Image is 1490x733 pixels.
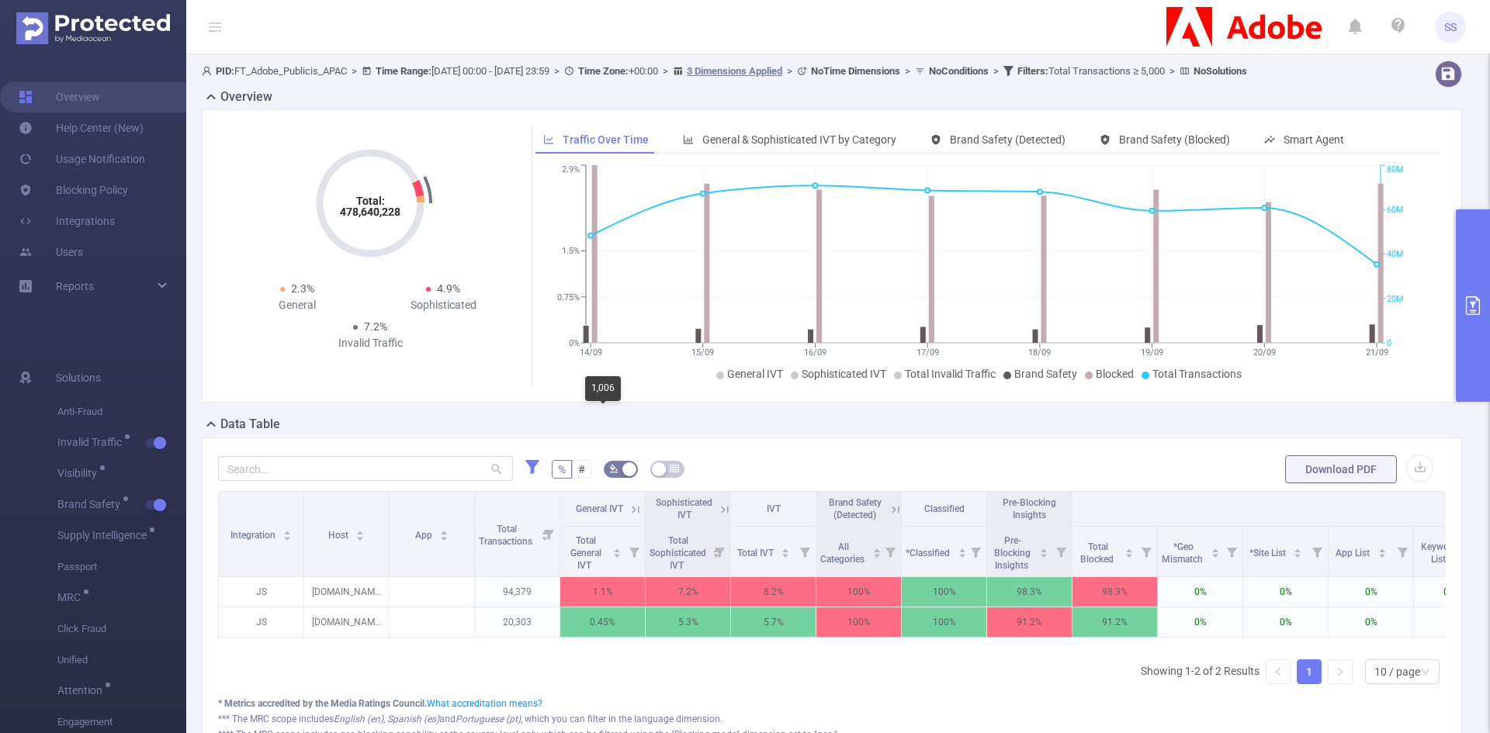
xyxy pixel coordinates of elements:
[415,530,435,541] span: App
[872,551,881,556] i: icon: caret-down
[1377,546,1387,555] div: Sort
[958,551,966,556] i: icon: caret-down
[902,577,986,607] p: 100%
[1249,548,1288,558] span: *Site List
[218,456,513,481] input: Search...
[558,463,566,475] span: %
[1162,541,1205,565] span: *Geo Mismatch
[612,546,622,555] div: Sort
[557,292,580,303] tspan: 0.75%
[802,368,886,380] span: Sophisticated IVT
[1017,65,1165,77] span: Total Transactions ≥ 5,000
[1387,205,1404,215] tspan: 60M
[1329,607,1413,637] p: 0%
[1080,541,1116,565] span: Total Blocked
[1421,667,1430,678] i: icon: down
[1391,527,1413,576] i: Filter menu
[781,546,790,551] i: icon: caret-up
[958,546,967,555] div: Sort
[1444,12,1457,43] span: SS
[1119,133,1230,146] span: Brand Safety (Blocked)
[987,577,1072,607] p: 98.3%
[1284,133,1344,146] span: Smart Agent
[1273,667,1283,676] i: icon: left
[803,347,826,358] tspan: 16/09
[767,503,781,514] span: IVT
[1297,659,1322,684] li: 1
[613,546,622,551] i: icon: caret-up
[1336,667,1345,676] i: icon: right
[1040,546,1048,551] i: icon: caret-up
[1387,165,1404,175] tspan: 80M
[1387,338,1391,348] tspan: 0
[356,528,365,533] i: icon: caret-up
[347,65,362,77] span: >
[475,577,560,607] p: 94,379
[1328,659,1353,684] li: Next Page
[683,134,694,145] i: icon: bar-chart
[816,607,901,637] p: 100%
[687,65,782,77] u: 3 Dimensions Applied
[646,577,730,607] p: 7.2%
[475,607,560,637] p: 20,303
[1365,347,1388,358] tspan: 21/09
[57,468,102,479] span: Visibility
[304,607,389,637] p: [DOMAIN_NAME]
[902,607,986,637] p: 100%
[965,527,986,576] i: Filter menu
[456,714,521,724] i: Portuguese (pt)
[737,548,776,558] span: Total IVT
[57,530,152,541] span: Supply Intelligence
[994,535,1031,571] span: Pre-Blocking Insights
[334,714,439,724] i: English (en), Spanish (es)
[782,65,797,77] span: >
[1194,65,1247,77] b: No Solutions
[56,362,101,393] span: Solutions
[304,577,389,607] p: [DOMAIN_NAME]
[1293,546,1302,555] div: Sort
[220,88,272,106] h2: Overview
[283,534,292,539] i: icon: caret-down
[1165,65,1180,77] span: >
[579,347,601,358] tspan: 14/09
[1294,551,1302,556] i: icon: caret-down
[1072,607,1157,637] p: 91.2%
[216,65,234,77] b: PID:
[57,645,186,676] span: Unified
[1336,548,1372,558] span: App List
[356,534,365,539] i: icon: caret-down
[356,195,385,207] tspan: Total:
[585,376,621,401] div: 1,006
[1003,497,1056,520] span: Pre-Blocking Insights
[650,535,706,571] span: Total Sophisticated IVT
[811,65,900,77] b: No Time Dimensions
[576,503,623,514] span: General IVT
[1072,577,1157,607] p: 98.3%
[872,546,881,551] i: icon: caret-up
[440,534,449,539] i: icon: caret-down
[19,206,115,237] a: Integrations
[562,247,580,257] tspan: 1.5%
[613,551,622,556] i: icon: caret-down
[820,541,867,565] span: All Categories
[950,133,1066,146] span: Brand Safety (Detected)
[202,65,1247,77] span: FT_Adobe_Publicis_APAC [DATE] 00:00 - [DATE] 23:59 +00:00
[1158,607,1242,637] p: 0%
[57,614,186,645] span: Click Fraud
[543,134,554,145] i: icon: line-chart
[1039,546,1048,555] div: Sort
[1211,546,1219,551] i: icon: caret-up
[224,297,370,313] div: General
[1125,551,1134,556] i: icon: caret-down
[829,497,882,520] span: Brand Safety (Detected)
[218,698,427,709] b: * Metrics accredited by the Media Ratings Council.
[609,464,619,473] i: icon: bg-colors
[57,437,127,448] span: Invalid Traffic
[658,65,673,77] span: >
[646,607,730,637] p: 5.3%
[1014,368,1077,380] span: Brand Safety
[57,499,126,510] span: Brand Safety
[19,175,128,206] a: Blocking Policy
[56,271,94,302] a: Reports
[1294,546,1302,551] i: icon: caret-up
